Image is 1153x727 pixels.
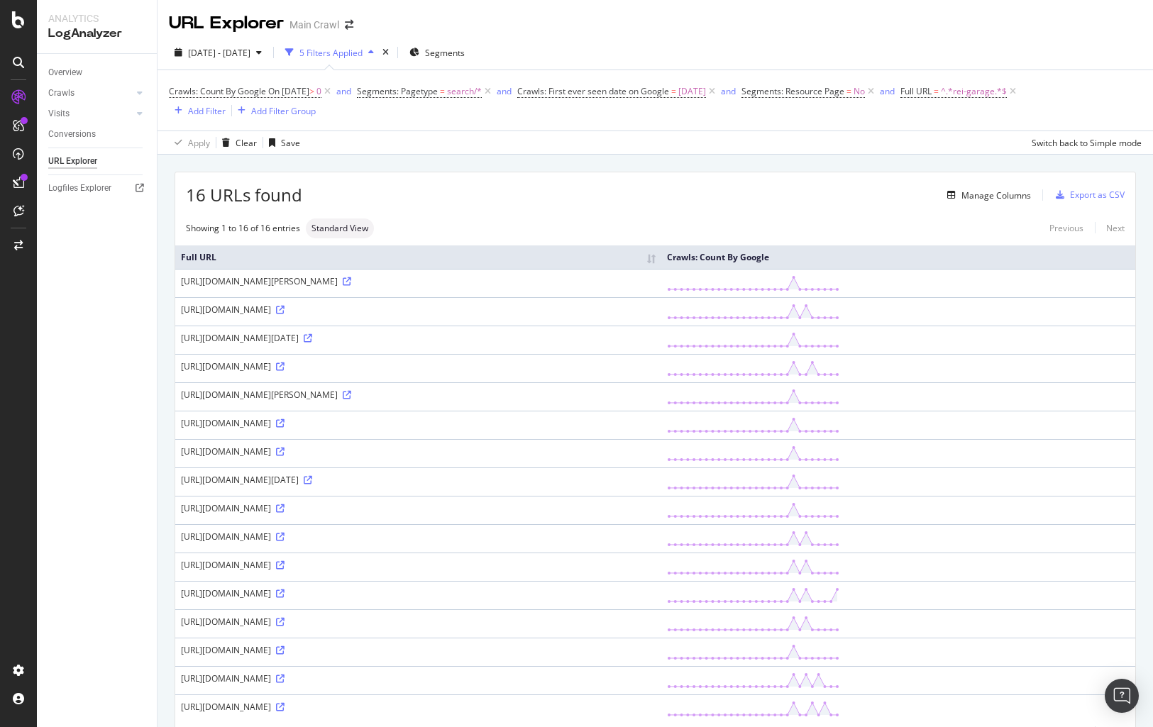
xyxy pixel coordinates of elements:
button: and [721,84,736,98]
div: Open Intercom Messenger [1105,679,1139,713]
div: neutral label [306,218,374,238]
span: Crawls: Count By Google [169,85,266,97]
div: Analytics [48,11,145,26]
span: No [854,82,865,101]
div: [URL][DOMAIN_NAME] [181,701,656,713]
button: Segments [404,41,470,64]
button: and [336,84,351,98]
button: and [880,84,895,98]
div: Manage Columns [961,189,1031,201]
button: Save [263,131,300,154]
span: [DATE] - [DATE] [188,47,250,59]
span: > [309,85,314,97]
div: [URL][DOMAIN_NAME] [181,445,656,457]
div: Conversions [48,127,96,142]
button: and [497,84,512,98]
a: Conversions [48,127,147,142]
div: [URL][DOMAIN_NAME] [181,304,656,316]
a: Crawls [48,86,133,101]
div: [URL][DOMAIN_NAME] [181,531,656,543]
span: Segments: Resource Page [741,85,844,97]
div: [URL][DOMAIN_NAME][DATE] [181,332,656,344]
a: Overview [48,65,147,80]
span: = [934,85,939,97]
div: Apply [188,137,210,149]
div: [URL][DOMAIN_NAME] [181,672,656,684]
div: and [721,85,736,97]
div: [URL][DOMAIN_NAME][PERSON_NAME] [181,275,656,287]
div: Main Crawl [289,18,339,32]
div: [URL][DOMAIN_NAME] [181,644,656,656]
span: = [846,85,851,97]
div: [URL][DOMAIN_NAME][DATE] [181,474,656,486]
div: arrow-right-arrow-left [345,20,353,30]
div: Clear [236,137,257,149]
div: 5 Filters Applied [299,47,363,59]
span: Crawls: First ever seen date on Google [517,85,669,97]
div: URL Explorer [169,11,284,35]
div: Switch back to Simple mode [1032,137,1142,149]
span: Segments [425,47,465,59]
div: LogAnalyzer [48,26,145,42]
span: ^.*rei-garage.*$ [941,82,1007,101]
span: = [671,85,676,97]
div: Visits [48,106,70,121]
div: URL Explorer [48,154,97,169]
div: [URL][DOMAIN_NAME] [181,360,656,372]
div: [URL][DOMAIN_NAME] [181,417,656,429]
th: Full URL: activate to sort column ascending [175,245,661,269]
button: Switch back to Simple mode [1026,131,1142,154]
a: Visits [48,106,133,121]
button: Export as CSV [1050,184,1125,206]
div: and [336,85,351,97]
div: and [497,85,512,97]
span: Standard View [311,224,368,233]
button: Clear [216,131,257,154]
div: [URL][DOMAIN_NAME][PERSON_NAME] [181,389,656,401]
span: search/* [447,82,482,101]
button: Apply [169,131,210,154]
button: Manage Columns [942,187,1031,204]
span: 0 [316,82,321,101]
div: Showing 1 to 16 of 16 entries [186,222,300,234]
button: 5 Filters Applied [280,41,380,64]
div: [URL][DOMAIN_NAME] [181,587,656,599]
a: URL Explorer [48,154,147,169]
button: Add Filter Group [232,102,316,119]
span: Full URL [900,85,932,97]
div: Overview [48,65,82,80]
div: times [380,45,392,60]
span: = [440,85,445,97]
div: Add Filter [188,105,226,117]
a: Logfiles Explorer [48,181,147,196]
div: Export as CSV [1070,189,1125,201]
div: [URL][DOMAIN_NAME] [181,559,656,571]
div: Add Filter Group [251,105,316,117]
button: Add Filter [169,102,226,119]
th: Crawls: Count By Google [661,245,1135,269]
div: [URL][DOMAIN_NAME] [181,616,656,628]
span: On [DATE] [268,85,309,97]
div: and [880,85,895,97]
div: Logfiles Explorer [48,181,111,196]
span: Segments: Pagetype [357,85,438,97]
div: Save [281,137,300,149]
div: Crawls [48,86,75,101]
span: [DATE] [678,82,706,101]
button: [DATE] - [DATE] [169,41,267,64]
span: 16 URLs found [186,183,302,207]
div: [URL][DOMAIN_NAME] [181,502,656,514]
